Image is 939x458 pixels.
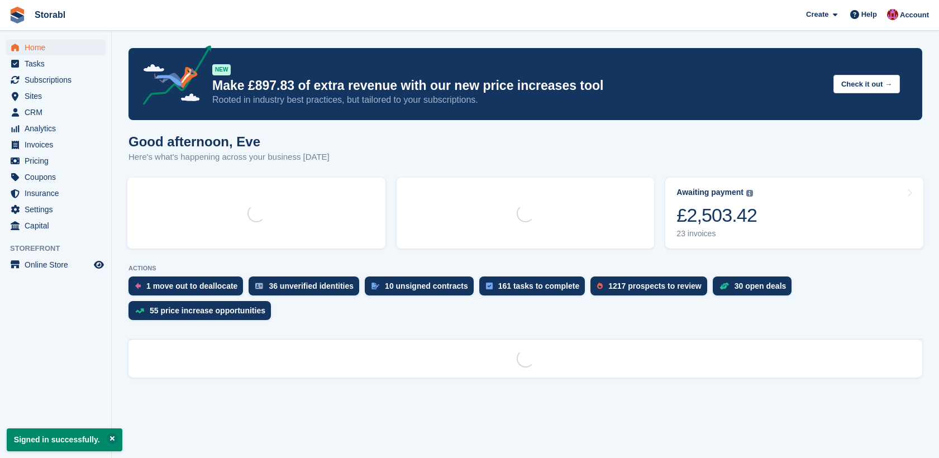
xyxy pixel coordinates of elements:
[249,276,365,301] a: 36 unverified identities
[25,104,92,120] span: CRM
[6,88,106,104] a: menu
[25,137,92,152] span: Invoices
[385,282,468,290] div: 10 unsigned contracts
[6,121,106,136] a: menu
[676,204,757,227] div: £2,503.42
[212,94,824,106] p: Rooted in industry best practices, but tailored to your subscriptions.
[128,134,330,149] h1: Good afternoon, Eve
[135,308,144,313] img: price_increase_opportunities-93ffe204e8149a01c8c9dc8f82e8f89637d9d84a8eef4429ea346261dce0b2c0.svg
[269,282,354,290] div: 36 unverified identities
[25,72,92,88] span: Subscriptions
[6,40,106,55] a: menu
[665,178,923,249] a: Awaiting payment £2,503.42 23 invoices
[719,282,729,290] img: deal-1b604bf984904fb50ccaf53a9ad4b4a5d6e5aea283cecdc64d6e3604feb123c2.svg
[365,276,479,301] a: 10 unsigned contracts
[7,428,122,451] p: Signed in successfully.
[25,257,92,273] span: Online Store
[25,153,92,169] span: Pricing
[25,40,92,55] span: Home
[887,9,898,20] img: Eve Williams
[135,283,141,289] img: move_outs_to_deallocate_icon-f764333ba52eb49d3ac5e1228854f67142a1ed5810a6f6cc68b1a99e826820c5.svg
[498,282,580,290] div: 161 tasks to complete
[212,78,824,94] p: Make £897.83 of extra revenue with our new price increases tool
[25,218,92,233] span: Capital
[6,72,106,88] a: menu
[128,265,922,272] p: ACTIONS
[6,218,106,233] a: menu
[590,276,713,301] a: 1217 prospects to review
[6,153,106,169] a: menu
[6,56,106,71] a: menu
[6,137,106,152] a: menu
[6,104,106,120] a: menu
[371,283,379,289] img: contract_signature_icon-13c848040528278c33f63329250d36e43548de30e8caae1d1a13099fd9432cc5.svg
[128,151,330,164] p: Here's what's happening across your business [DATE]
[713,276,798,301] a: 30 open deals
[861,9,877,20] span: Help
[30,6,70,24] a: Storabl
[806,9,828,20] span: Create
[735,282,787,290] div: 30 open deals
[25,169,92,185] span: Coupons
[746,190,753,197] img: icon-info-grey-7440780725fd019a000dd9b08b2336e03edf1995a4989e88bcd33f0948082b44.svg
[212,64,231,75] div: NEW
[25,121,92,136] span: Analytics
[25,202,92,217] span: Settings
[10,243,111,254] span: Storefront
[833,75,900,93] button: Check it out →
[146,282,237,290] div: 1 move out to deallocate
[6,185,106,201] a: menu
[92,258,106,271] a: Preview store
[25,185,92,201] span: Insurance
[6,257,106,273] a: menu
[479,276,591,301] a: 161 tasks to complete
[597,283,603,289] img: prospect-51fa495bee0391a8d652442698ab0144808aea92771e9ea1ae160a38d050c398.svg
[608,282,702,290] div: 1217 prospects to review
[128,276,249,301] a: 1 move out to deallocate
[134,45,212,109] img: price-adjustments-announcement-icon-8257ccfd72463d97f412b2fc003d46551f7dbcb40ab6d574587a9cd5c0d94...
[900,9,929,21] span: Account
[676,188,743,197] div: Awaiting payment
[486,283,493,289] img: task-75834270c22a3079a89374b754ae025e5fb1db73e45f91037f5363f120a921f8.svg
[6,169,106,185] a: menu
[255,283,263,289] img: verify_identity-adf6edd0f0f0b5bbfe63781bf79b02c33cf7c696d77639b501bdc392416b5a36.svg
[25,56,92,71] span: Tasks
[6,202,106,217] a: menu
[25,88,92,104] span: Sites
[676,229,757,238] div: 23 invoices
[128,301,277,326] a: 55 price increase opportunities
[150,306,265,315] div: 55 price increase opportunities
[9,7,26,23] img: stora-icon-8386f47178a22dfd0bd8f6a31ec36ba5ce8667c1dd55bd0f319d3a0aa187defe.svg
